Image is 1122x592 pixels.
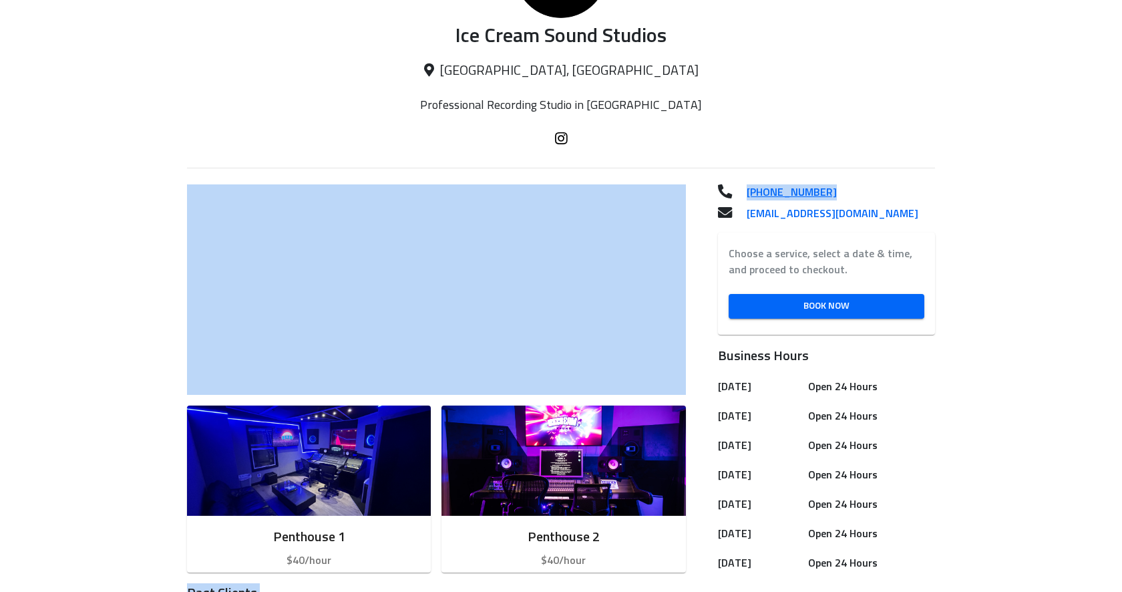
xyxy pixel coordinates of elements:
[452,553,675,569] p: $40/hour
[187,406,431,573] button: Penthouse 1$40/hour
[452,527,675,548] h6: Penthouse 2
[736,206,935,222] a: [EMAIL_ADDRESS][DOMAIN_NAME]
[718,554,803,573] h6: [DATE]
[187,63,935,80] p: [GEOGRAPHIC_DATA], [GEOGRAPHIC_DATA]
[718,345,935,367] h6: Business Hours
[198,527,420,548] h6: Penthouse 1
[808,495,930,514] h6: Open 24 Hours
[187,406,431,516] img: Room image
[718,436,803,455] h6: [DATE]
[729,246,924,278] label: Choose a service, select a date & time, and proceed to checkout.
[374,98,748,113] p: Professional Recording Studio in [GEOGRAPHIC_DATA]
[718,525,803,543] h6: [DATE]
[736,184,935,200] a: [PHONE_NUMBER]
[718,495,803,514] h6: [DATE]
[808,436,930,455] h6: Open 24 Hours
[808,378,930,396] h6: Open 24 Hours
[808,407,930,426] h6: Open 24 Hours
[718,407,803,426] h6: [DATE]
[441,406,685,573] button: Penthouse 2$40/hour
[198,553,420,569] p: $40/hour
[808,466,930,484] h6: Open 24 Hours
[718,466,803,484] h6: [DATE]
[729,294,924,319] a: Book Now
[441,406,685,516] img: Room image
[808,554,930,573] h6: Open 24 Hours
[808,525,930,543] h6: Open 24 Hours
[718,378,803,396] h6: [DATE]
[187,25,935,49] p: Ice Cream Sound Studios
[739,298,914,315] span: Book Now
